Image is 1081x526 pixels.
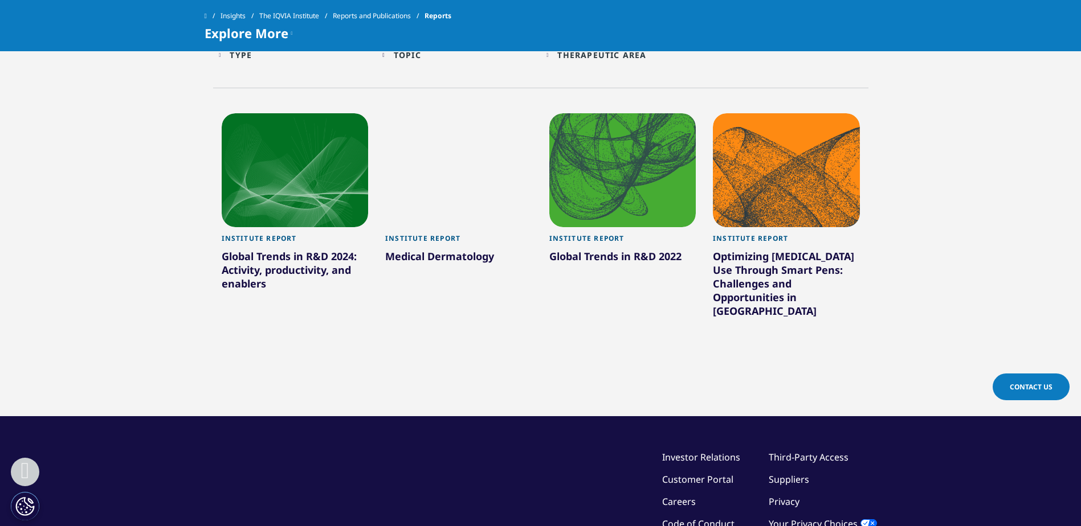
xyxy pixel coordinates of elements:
[259,6,333,26] a: The IQVIA Institute
[713,234,860,249] div: Institute Report
[205,26,288,40] span: Explore More
[230,50,252,60] div: Type facet.
[549,249,696,268] div: Global Trends in R&D 2022
[394,50,421,60] div: Topic facet.
[557,50,646,60] div: Therapeutic Area facet.
[333,6,425,26] a: Reports and Publications
[662,473,733,486] a: Customer Portal
[549,234,696,249] div: Institute Report
[221,6,259,26] a: Insights
[662,495,696,508] a: Careers
[11,492,39,520] button: Cookies Settings
[1010,382,1053,392] span: Contact Us
[713,249,860,322] div: Optimizing [MEDICAL_DATA] Use Through Smart Pens: Challenges and Opportunities in [GEOGRAPHIC_DATA]
[385,234,532,249] div: Institute Report
[769,451,849,463] a: Third-Party Access
[222,234,369,249] div: Institute Report
[713,227,860,347] a: Institute Report Optimizing [MEDICAL_DATA] Use Through Smart Pens: Challenges and Opportunities i...
[425,6,451,26] span: Reports
[662,451,740,463] a: Investor Relations
[222,227,369,320] a: Institute Report Global Trends in R&D 2024: Activity, productivity, and enablers
[222,249,369,295] div: Global Trends in R&D 2024: Activity, productivity, and enablers
[993,373,1070,400] a: Contact Us
[769,473,809,486] a: Suppliers
[385,227,532,293] a: Institute Report Medical Dermatology
[549,227,696,293] a: Institute Report Global Trends in R&D 2022
[385,249,532,268] div: Medical Dermatology
[769,495,799,508] a: Privacy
